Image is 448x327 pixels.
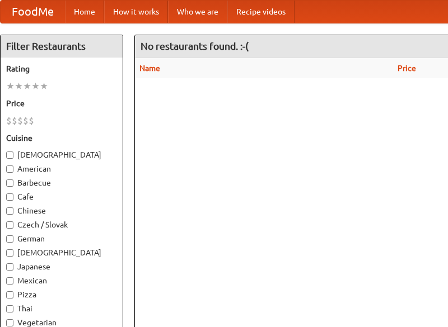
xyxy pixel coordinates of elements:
input: Thai [6,305,13,312]
input: Japanese [6,263,13,271]
a: Price [398,64,416,73]
input: [DEMOGRAPHIC_DATA] [6,151,13,159]
li: $ [6,115,12,127]
li: ★ [31,80,40,92]
li: ★ [15,80,23,92]
label: [DEMOGRAPHIC_DATA] [6,149,117,160]
input: Vegetarian [6,319,13,326]
label: [DEMOGRAPHIC_DATA] [6,247,117,258]
li: $ [12,115,17,127]
input: Cafe [6,193,13,201]
a: Name [139,64,160,73]
label: Japanese [6,261,117,272]
input: Mexican [6,277,13,285]
h4: Filter Restaurants [1,35,123,58]
li: ★ [23,80,31,92]
a: How it works [104,1,168,23]
label: Czech / Slovak [6,219,117,230]
input: American [6,165,13,173]
label: German [6,233,117,244]
a: Recipe videos [227,1,295,23]
label: Pizza [6,289,117,300]
label: Barbecue [6,177,117,188]
input: Czech / Slovak [6,221,13,229]
h5: Price [6,98,117,109]
label: American [6,163,117,174]
h5: Cuisine [6,132,117,144]
label: Thai [6,303,117,314]
label: Mexican [6,275,117,286]
label: Cafe [6,191,117,202]
li: $ [17,115,23,127]
input: [DEMOGRAPHIC_DATA] [6,249,13,257]
input: Pizza [6,291,13,298]
li: ★ [6,80,15,92]
input: German [6,235,13,243]
input: Barbecue [6,179,13,187]
li: ★ [40,80,48,92]
li: $ [29,115,34,127]
input: Chinese [6,207,13,215]
ng-pluralize: No restaurants found. :-( [141,41,249,51]
li: $ [23,115,29,127]
a: FoodMe [1,1,65,23]
label: Chinese [6,205,117,216]
a: Who we are [168,1,227,23]
a: Home [65,1,104,23]
h5: Rating [6,63,117,74]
